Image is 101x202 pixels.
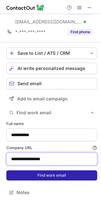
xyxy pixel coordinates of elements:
span: Send email [17,81,42,86]
button: Notes [6,188,97,197]
span: Find work email [17,110,90,116]
button: save-profile-one-click [6,47,97,59]
span: AI write personalized message [17,66,85,71]
button: Reveal Button [68,29,93,35]
button: Send email [6,78,97,89]
span: Add to email campaign [17,96,68,101]
button: Find work email [6,170,97,180]
label: Company URL [6,145,97,151]
span: Notes [17,190,95,195]
button: AI write personalized message [6,63,97,74]
button: Add to email campaign [6,93,97,104]
img: ContactOut v5.3.10 [6,4,44,11]
label: Full name [6,121,97,127]
span: [EMAIL_ADDRESS][DOMAIN_NAME] [15,19,81,25]
button: Find work email [6,108,97,117]
div: Save to List / ATS / CRM [17,51,86,56]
